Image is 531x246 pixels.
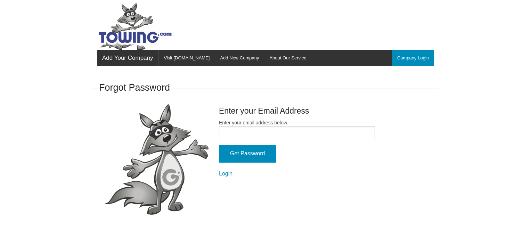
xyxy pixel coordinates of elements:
[97,3,173,50] img: Towing.com Logo
[219,126,375,139] input: Enter your email address below.
[264,50,311,66] a: About Our Service
[219,105,375,116] h4: Enter your Email Address
[97,50,158,66] a: Add Your Company
[159,50,215,66] a: Visit [DOMAIN_NAME]
[104,104,209,215] img: fox-Presenting.png
[215,50,264,66] a: Add New Company
[219,171,232,177] a: Login
[99,81,170,95] h3: Forgot Password
[219,145,276,163] input: Get Password
[392,50,434,66] a: Company Login
[219,119,375,139] label: Enter your email address below.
